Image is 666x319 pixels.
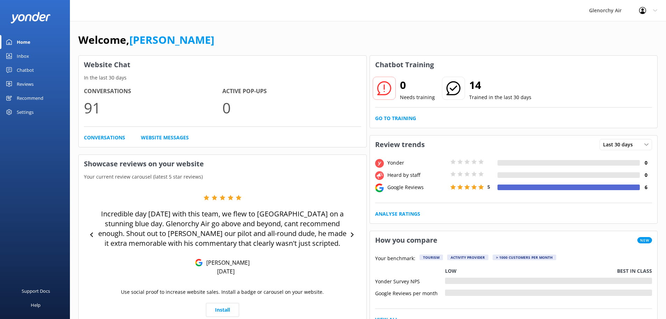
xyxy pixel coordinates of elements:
[400,77,435,93] h2: 0
[637,237,652,243] span: New
[222,87,361,96] h4: Active Pop-ups
[84,134,125,141] a: Conversations
[640,159,652,167] h4: 0
[375,290,445,296] div: Google Reviews per month
[370,231,443,249] h3: How you compare
[17,49,29,63] div: Inbox
[129,33,214,47] a: [PERSON_NAME]
[445,267,457,275] p: Low
[195,259,203,266] img: Google Reviews
[386,183,449,191] div: Google Reviews
[17,77,34,91] div: Reviews
[370,136,430,154] h3: Review trends
[79,74,366,82] p: In the last 30 days
[79,173,366,181] p: Your current review carousel (latest 5 star reviews)
[640,183,652,191] h4: 6
[493,255,556,260] div: > 1000 customers per month
[17,63,34,77] div: Chatbot
[375,255,415,263] p: Your benchmark:
[31,298,41,312] div: Help
[217,268,235,275] p: [DATE]
[84,87,222,96] h4: Conversations
[10,12,51,23] img: yonder-white-logo.png
[141,134,189,141] a: Website Messages
[617,267,652,275] p: Best in class
[121,288,324,296] p: Use social proof to increase website sales. Install a badge or carousel on your website.
[375,278,445,284] div: Yonder Survey NPS
[640,171,652,179] h4: 0
[17,105,34,119] div: Settings
[386,171,449,179] div: Heard by staff
[22,284,50,298] div: Support Docs
[400,93,435,101] p: Needs training
[78,32,214,48] h1: Welcome,
[375,115,416,122] a: Go to Training
[420,255,443,260] div: Tourism
[375,210,420,218] a: Analyse Ratings
[447,255,488,260] div: Activity Provider
[17,91,43,105] div: Recommend
[206,303,239,317] a: Install
[487,183,490,190] span: 5
[603,141,637,148] span: Last 30 days
[386,159,449,167] div: Yonder
[370,56,439,74] h3: Chatbot Training
[79,56,366,74] h3: Website Chat
[79,155,366,173] h3: Showcase reviews on your website
[203,259,250,266] p: [PERSON_NAME]
[17,35,30,49] div: Home
[469,93,531,101] p: Trained in the last 30 days
[222,96,361,119] p: 0
[98,209,347,248] p: Incredible day [DATE] with this team, we flew to [GEOGRAPHIC_DATA] on a stunning blue day. Glenor...
[469,77,531,93] h2: 14
[84,96,222,119] p: 91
